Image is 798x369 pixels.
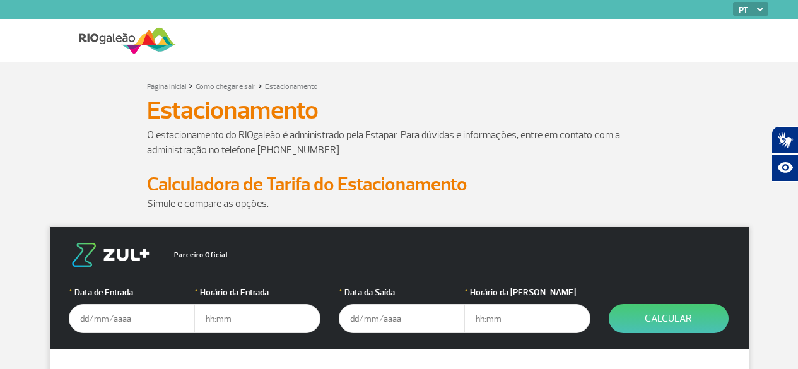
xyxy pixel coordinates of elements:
[147,196,652,211] p: Simule e compare as opções.
[163,252,228,259] span: Parceiro Oficial
[147,82,186,91] a: Página Inicial
[196,82,255,91] a: Como chegar e sair
[258,78,262,93] a: >
[69,304,195,333] input: dd/mm/aaaa
[772,154,798,182] button: Abrir recursos assistivos.
[147,173,652,196] h2: Calculadora de Tarifa do Estacionamento
[69,243,152,267] img: logo-zul.png
[147,100,652,121] h1: Estacionamento
[194,286,320,299] label: Horário da Entrada
[772,126,798,182] div: Plugin de acessibilidade da Hand Talk.
[772,126,798,154] button: Abrir tradutor de língua de sinais.
[464,304,590,333] input: hh:mm
[609,304,729,333] button: Calcular
[265,82,318,91] a: Estacionamento
[194,304,320,333] input: hh:mm
[464,286,590,299] label: Horário da [PERSON_NAME]
[339,286,465,299] label: Data da Saída
[339,304,465,333] input: dd/mm/aaaa
[189,78,193,93] a: >
[69,286,195,299] label: Data de Entrada
[147,127,652,158] p: O estacionamento do RIOgaleão é administrado pela Estapar. Para dúvidas e informações, entre em c...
